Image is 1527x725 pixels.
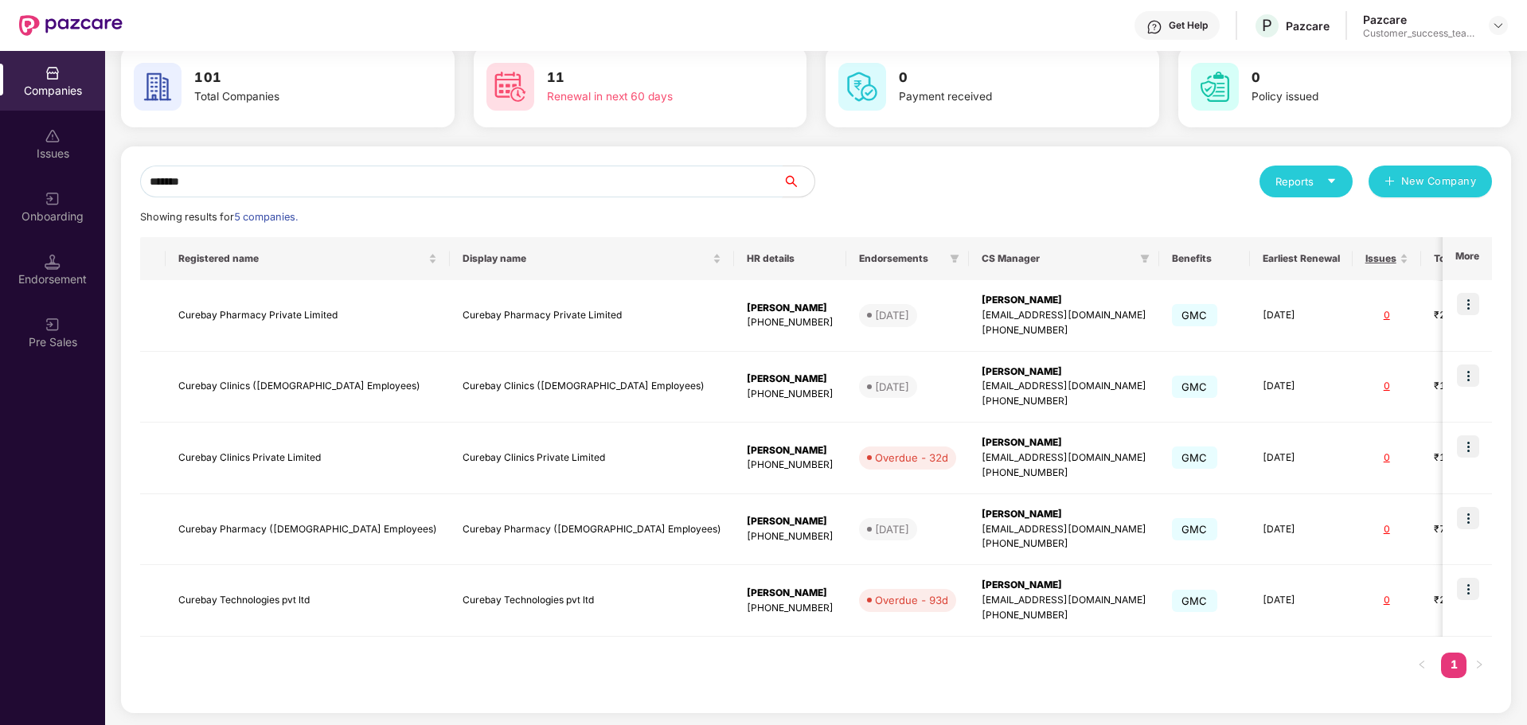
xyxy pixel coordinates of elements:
[747,458,834,473] div: [PHONE_NUMBER]
[982,435,1146,450] div: [PERSON_NAME]
[747,529,834,544] div: [PHONE_NUMBER]
[747,601,834,616] div: [PHONE_NUMBER]
[450,494,734,566] td: Curebay Pharmacy ([DEMOGRAPHIC_DATA] Employees)
[140,211,298,223] span: Showing results for
[1434,252,1502,265] span: Total Premium
[982,522,1146,537] div: [EMAIL_ADDRESS][DOMAIN_NAME]
[166,565,450,637] td: Curebay Technologies pvt ltd
[947,249,963,268] span: filter
[194,88,395,106] div: Total Companies
[166,352,450,423] td: Curebay Clinics ([DEMOGRAPHIC_DATA] Employees)
[234,211,298,223] span: 5 companies.
[1417,660,1427,669] span: left
[19,15,123,36] img: New Pazcare Logo
[747,514,834,529] div: [PERSON_NAME]
[450,423,734,494] td: Curebay Clinics Private Limited
[45,128,61,144] img: svg+xml;base64,PHN2ZyBpZD0iSXNzdWVzX2Rpc2FibGVkIiB4bWxucz0iaHR0cDovL3d3dy53My5vcmcvMjAwMC9zdmciIH...
[463,252,709,265] span: Display name
[1409,653,1435,678] button: left
[1353,237,1421,280] th: Issues
[1172,518,1217,540] span: GMC
[747,315,834,330] div: [PHONE_NUMBER]
[982,536,1146,552] div: [PHONE_NUMBER]
[747,387,834,402] div: [PHONE_NUMBER]
[1275,173,1337,189] div: Reports
[1250,423,1353,494] td: [DATE]
[1457,435,1479,458] img: icon
[1169,19,1208,32] div: Get Help
[45,317,61,333] img: svg+xml;base64,PHN2ZyB3aWR0aD0iMjAiIGhlaWdodD0iMjAiIHZpZXdCb3g9IjAgMCAyMCAyMCIgZmlsbD0ibm9uZSIgeG...
[1457,507,1479,529] img: icon
[782,166,815,197] button: search
[1159,237,1250,280] th: Benefits
[1363,12,1474,27] div: Pazcare
[1443,237,1492,280] th: More
[1250,565,1353,637] td: [DATE]
[134,63,182,111] img: svg+xml;base64,PHN2ZyB4bWxucz0iaHR0cDovL3d3dy53My5vcmcvMjAwMC9zdmciIHdpZHRoPSI2MCIgaGVpZ2h0PSI2MC...
[1365,252,1396,265] span: Issues
[1172,304,1217,326] span: GMC
[982,578,1146,593] div: [PERSON_NAME]
[747,301,834,316] div: [PERSON_NAME]
[1286,18,1330,33] div: Pazcare
[547,68,748,88] h3: 11
[1365,450,1408,466] div: 0
[166,494,450,566] td: Curebay Pharmacy ([DEMOGRAPHIC_DATA] Employees)
[1326,176,1337,186] span: caret-down
[1466,653,1492,678] li: Next Page
[899,68,1099,88] h3: 0
[875,379,909,395] div: [DATE]
[982,379,1146,394] div: [EMAIL_ADDRESS][DOMAIN_NAME]
[875,307,909,323] div: [DATE]
[982,593,1146,608] div: [EMAIL_ADDRESS][DOMAIN_NAME]
[1252,68,1452,88] h3: 0
[1172,590,1217,612] span: GMC
[1250,237,1353,280] th: Earliest Renewal
[166,280,450,352] td: Curebay Pharmacy Private Limited
[747,586,834,601] div: [PERSON_NAME]
[982,293,1146,308] div: [PERSON_NAME]
[45,254,61,270] img: svg+xml;base64,PHN2ZyB3aWR0aD0iMTQuNSIgaGVpZ2h0PSIxNC41IiB2aWV3Qm94PSIwIDAgMTYgMTYiIGZpbGw9Im5vbm...
[1384,176,1395,189] span: plus
[875,450,948,466] div: Overdue - 32d
[1466,653,1492,678] button: right
[1409,653,1435,678] li: Previous Page
[982,364,1146,380] div: [PERSON_NAME]
[1434,593,1513,608] div: ₹28,91,000
[1434,379,1513,394] div: ₹18,05,988.82
[1140,254,1150,263] span: filter
[982,323,1146,338] div: [PHONE_NUMBER]
[178,252,425,265] span: Registered name
[1191,63,1239,111] img: svg+xml;base64,PHN2ZyB4bWxucz0iaHR0cDovL3d3dy53My5vcmcvMjAwMC9zdmciIHdpZHRoPSI2MCIgaGVpZ2h0PSI2MC...
[45,65,61,81] img: svg+xml;base64,PHN2ZyBpZD0iQ29tcGFuaWVzIiB4bWxucz0iaHR0cDovL3d3dy53My5vcmcvMjAwMC9zdmciIHdpZHRoPS...
[875,592,948,608] div: Overdue - 93d
[1474,660,1484,669] span: right
[1137,249,1153,268] span: filter
[1146,19,1162,35] img: svg+xml;base64,PHN2ZyBpZD0iSGVscC0zMngzMiIgeG1sbnM9Imh0dHA6Ly93d3cudzMub3JnLzIwMDAvc3ZnIiB3aWR0aD...
[1365,522,1408,537] div: 0
[1365,379,1408,394] div: 0
[166,237,450,280] th: Registered name
[982,507,1146,522] div: [PERSON_NAME]
[1434,308,1513,323] div: ₹20,29,600
[547,88,748,106] div: Renewal in next 60 days
[1363,27,1474,40] div: Customer_success_team_lead
[1250,280,1353,352] td: [DATE]
[45,191,61,207] img: svg+xml;base64,PHN2ZyB3aWR0aD0iMjAiIGhlaWdodD0iMjAiIHZpZXdCb3g9IjAgMCAyMCAyMCIgZmlsbD0ibm9uZSIgeG...
[1262,16,1272,35] span: P
[982,466,1146,481] div: [PHONE_NUMBER]
[1250,494,1353,566] td: [DATE]
[1441,653,1466,676] a: 1
[838,63,886,111] img: svg+xml;base64,PHN2ZyB4bWxucz0iaHR0cDovL3d3dy53My5vcmcvMjAwMC9zdmciIHdpZHRoPSI2MCIgaGVpZ2h0PSI2MC...
[486,63,534,111] img: svg+xml;base64,PHN2ZyB4bWxucz0iaHR0cDovL3d3dy53My5vcmcvMjAwMC9zdmciIHdpZHRoPSI2MCIgaGVpZ2h0PSI2MC...
[1365,308,1408,323] div: 0
[950,254,959,263] span: filter
[982,394,1146,409] div: [PHONE_NUMBER]
[782,175,814,188] span: search
[1172,446,1217,469] span: GMC
[194,68,395,88] h3: 101
[450,352,734,423] td: Curebay Clinics ([DEMOGRAPHIC_DATA] Employees)
[1441,653,1466,678] li: 1
[982,450,1146,466] div: [EMAIL_ADDRESS][DOMAIN_NAME]
[747,372,834,387] div: [PERSON_NAME]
